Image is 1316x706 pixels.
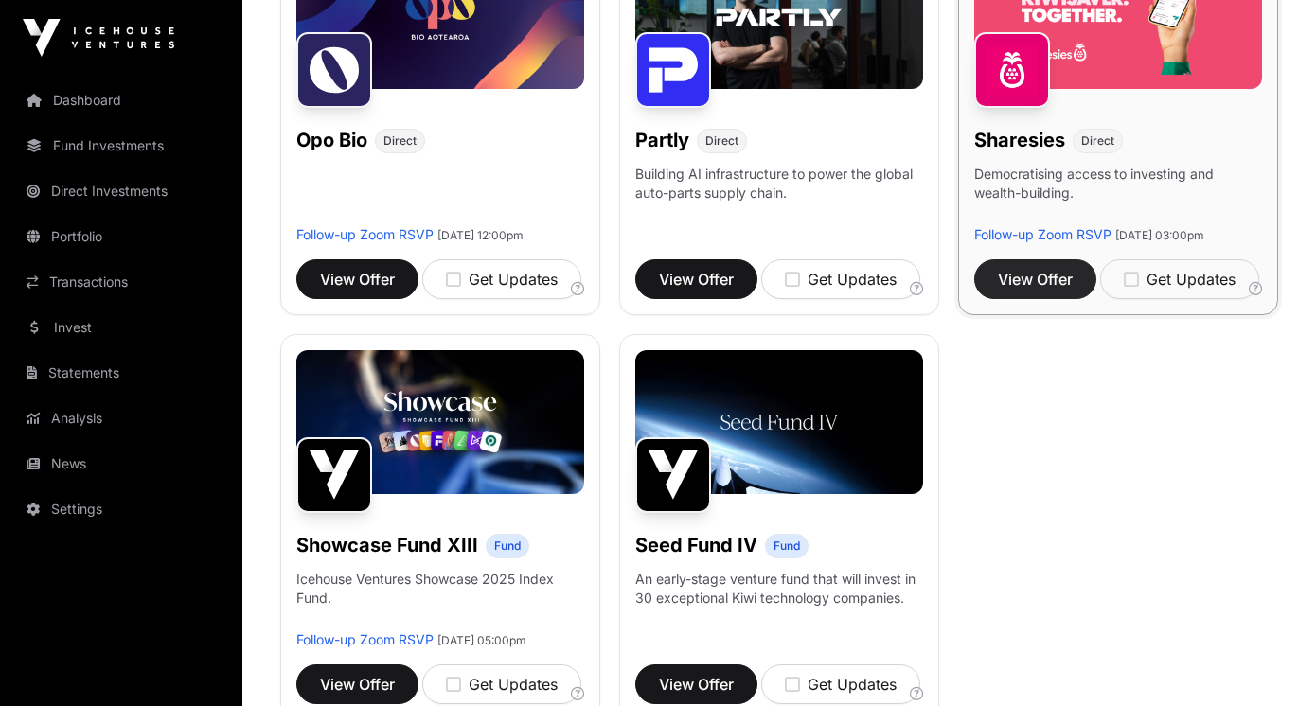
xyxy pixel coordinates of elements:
[15,352,227,394] a: Statements
[785,673,897,696] div: Get Updates
[635,32,711,108] img: Partly
[15,488,227,530] a: Settings
[15,216,227,257] a: Portfolio
[998,268,1073,291] span: View Offer
[974,226,1111,242] a: Follow-up Zoom RSVP
[1081,133,1114,149] span: Direct
[774,538,800,554] span: Fund
[1100,259,1259,299] button: Get Updates
[296,259,418,299] button: View Offer
[320,268,395,291] span: View Offer
[15,261,227,303] a: Transactions
[659,673,734,696] span: View Offer
[761,664,920,704] button: Get Updates
[635,165,923,225] p: Building AI infrastructure to power the global auto-parts supply chain.
[296,226,434,242] a: Follow-up Zoom RSVP
[296,570,584,608] p: Icehouse Ventures Showcase 2025 Index Fund.
[296,532,478,558] h1: Showcase Fund XIII
[15,170,227,212] a: Direct Investments
[296,32,372,108] img: Opo Bio
[635,259,757,299] button: View Offer
[296,127,367,153] h1: Opo Bio
[15,443,227,485] a: News
[383,133,417,149] span: Direct
[437,228,524,242] span: [DATE] 12:00pm
[1124,268,1236,291] div: Get Updates
[659,268,734,291] span: View Offer
[15,125,227,167] a: Fund Investments
[422,259,581,299] button: Get Updates
[23,19,174,57] img: Icehouse Ventures Logo
[635,127,689,153] h1: Partly
[296,664,418,704] button: View Offer
[761,259,920,299] button: Get Updates
[974,32,1050,108] img: Sharesies
[785,268,897,291] div: Get Updates
[15,307,227,348] a: Invest
[296,631,434,647] a: Follow-up Zoom RSVP
[635,350,923,494] img: Seed-Fund-4_Banner.jpg
[974,165,1262,225] p: Democratising access to investing and wealth-building.
[635,437,711,513] img: Seed Fund IV
[1115,228,1204,242] span: [DATE] 03:00pm
[320,673,395,696] span: View Offer
[974,127,1065,153] h1: Sharesies
[635,664,757,704] button: View Offer
[974,259,1096,299] button: View Offer
[494,538,521,554] span: Fund
[15,397,227,439] a: Analysis
[635,532,757,558] h1: Seed Fund IV
[437,633,526,647] span: [DATE] 05:00pm
[1221,615,1316,706] iframe: Chat Widget
[705,133,738,149] span: Direct
[296,437,372,513] img: Showcase Fund XIII
[446,268,558,291] div: Get Updates
[422,664,581,704] button: Get Updates
[446,673,558,696] div: Get Updates
[635,570,923,608] p: An early-stage venture fund that will invest in 30 exceptional Kiwi technology companies.
[15,79,227,121] a: Dashboard
[296,350,584,494] img: Showcase-Fund-Banner-1.jpg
